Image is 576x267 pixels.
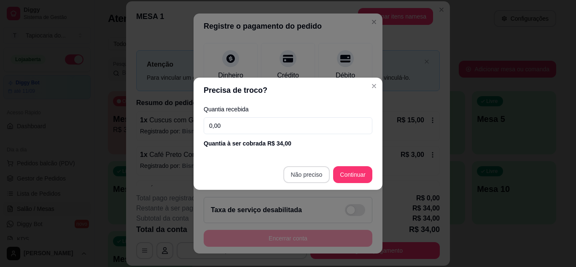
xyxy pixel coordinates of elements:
button: Não preciso [283,166,330,183]
button: Continuar [333,166,372,183]
button: Close [367,79,381,93]
label: Quantia recebida [204,106,372,112]
div: Quantia à ser cobrada R$ 34,00 [204,139,372,148]
header: Precisa de troco? [194,78,382,103]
